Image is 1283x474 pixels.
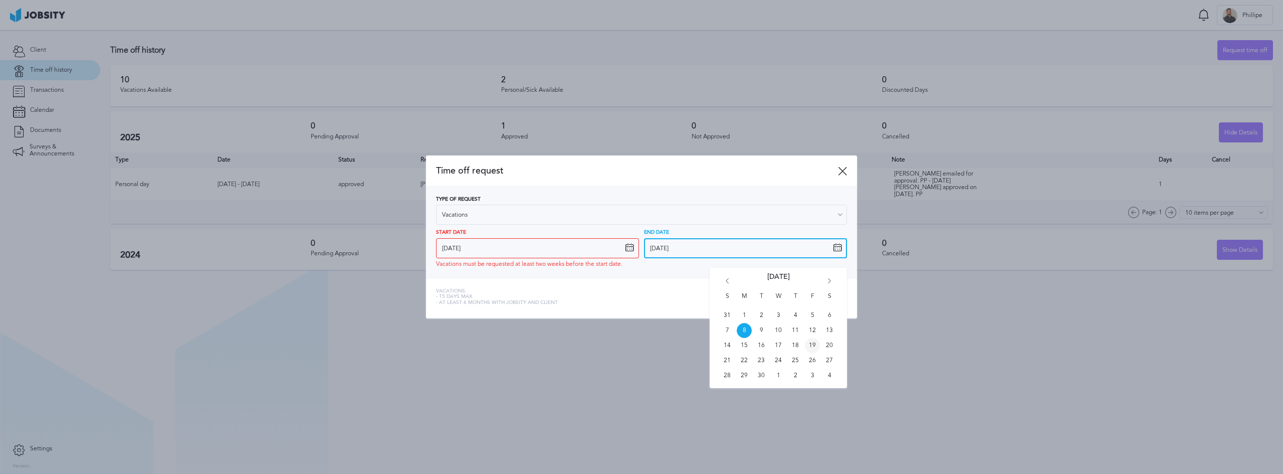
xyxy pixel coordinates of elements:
span: Fri Sep 19 2025 [805,338,820,353]
span: Tue Sep 23 2025 [754,353,769,368]
span: Sat Sep 20 2025 [822,338,837,353]
span: Vacations: [436,288,558,294]
span: Start Date [436,230,466,236]
span: Mon Sep 22 2025 [737,353,752,368]
i: Go back 1 month [723,278,732,287]
span: T [754,293,769,308]
span: Tue Sep 02 2025 [754,308,769,323]
span: Wed Sep 24 2025 [771,353,786,368]
span: Sun Sep 21 2025 [720,353,735,368]
span: Mon Sep 15 2025 [737,338,752,353]
span: S [822,293,837,308]
span: Thu Oct 02 2025 [788,368,803,383]
span: [DATE] [767,273,790,293]
span: M [737,293,752,308]
span: Sat Sep 13 2025 [822,323,837,338]
span: T [788,293,803,308]
span: Fri Sep 05 2025 [805,308,820,323]
span: Mon Sep 08 2025 [737,323,752,338]
span: Tue Sep 09 2025 [754,323,769,338]
span: Sat Sep 06 2025 [822,308,837,323]
span: Sun Sep 14 2025 [720,338,735,353]
span: End Date [644,230,669,236]
span: Thu Sep 25 2025 [788,353,803,368]
span: F [805,293,820,308]
span: Vacations must be requested at least two weeks before the start date. [436,261,622,268]
i: Go forward 1 month [825,278,834,287]
span: Fri Oct 03 2025 [805,368,820,383]
span: - At least 6 months with jobsity and client [436,300,558,306]
span: W [771,293,786,308]
span: Sun Sep 07 2025 [720,323,735,338]
span: Type of Request [436,197,481,203]
span: Fri Sep 26 2025 [805,353,820,368]
span: Thu Sep 04 2025 [788,308,803,323]
span: S [720,293,735,308]
span: Thu Sep 18 2025 [788,338,803,353]
span: - 15 days max [436,294,558,300]
span: Sun Sep 28 2025 [720,368,735,383]
span: Wed Sep 03 2025 [771,308,786,323]
span: Wed Oct 01 2025 [771,368,786,383]
span: Thu Sep 11 2025 [788,323,803,338]
span: Wed Sep 10 2025 [771,323,786,338]
span: Wed Sep 17 2025 [771,338,786,353]
span: Sun Aug 31 2025 [720,308,735,323]
span: Mon Sep 29 2025 [737,368,752,383]
span: Sat Oct 04 2025 [822,368,837,383]
span: Fri Sep 12 2025 [805,323,820,338]
span: Tue Sep 16 2025 [754,338,769,353]
span: Tue Sep 30 2025 [754,368,769,383]
span: Mon Sep 01 2025 [737,308,752,323]
span: Time off request [436,166,838,176]
span: Sat Sep 27 2025 [822,353,837,368]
